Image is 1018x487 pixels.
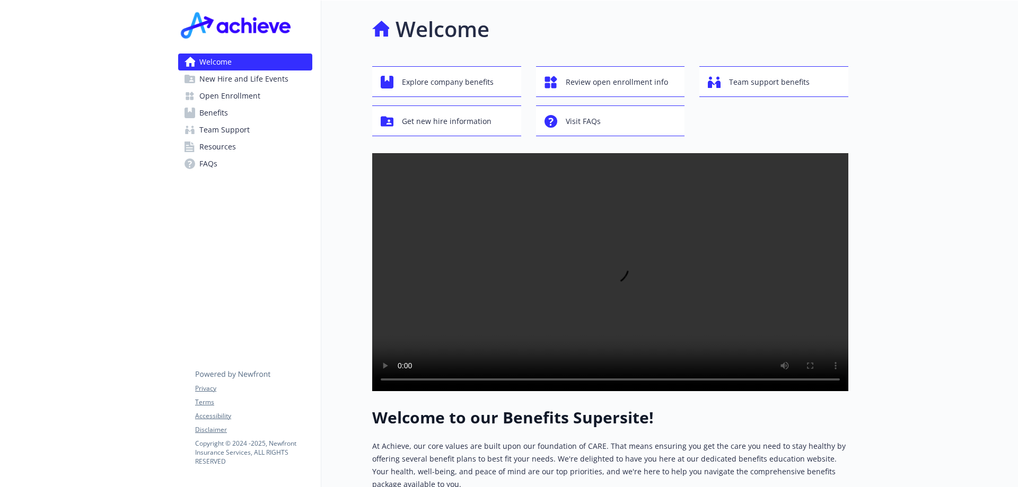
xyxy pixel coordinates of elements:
a: Terms [195,397,312,407]
a: Accessibility [195,411,312,421]
span: FAQs [199,155,217,172]
a: Resources [178,138,312,155]
span: Open Enrollment [199,87,260,104]
span: Review open enrollment info [566,72,668,92]
span: New Hire and Life Events [199,70,288,87]
span: Welcome [199,54,232,70]
a: Open Enrollment [178,87,312,104]
a: FAQs [178,155,312,172]
h1: Welcome to our Benefits Supersite! [372,408,848,427]
a: Benefits [178,104,312,121]
a: Welcome [178,54,312,70]
span: Visit FAQs [566,111,601,131]
span: Get new hire information [402,111,492,131]
button: Get new hire information [372,105,521,136]
span: Explore company benefits [402,72,494,92]
button: Review open enrollment info [536,66,685,97]
button: Visit FAQs [536,105,685,136]
span: Benefits [199,104,228,121]
button: Team support benefits [699,66,848,97]
a: Team Support [178,121,312,138]
a: New Hire and Life Events [178,70,312,87]
a: Privacy [195,384,312,393]
span: Team Support [199,121,250,138]
span: Team support benefits [729,72,810,92]
button: Explore company benefits [372,66,521,97]
a: Disclaimer [195,425,312,435]
p: Copyright © 2024 - 2025 , Newfront Insurance Services, ALL RIGHTS RESERVED [195,439,312,466]
h1: Welcome [396,13,489,45]
span: Resources [199,138,236,155]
